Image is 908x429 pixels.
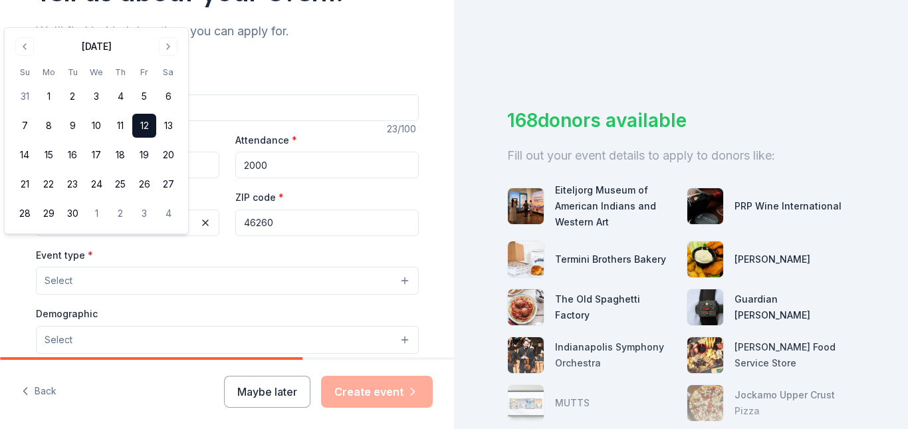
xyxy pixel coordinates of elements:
[132,84,156,108] button: 5
[13,84,37,108] button: 31
[235,191,284,204] label: ZIP code
[132,202,156,225] button: 3
[15,37,34,56] button: Go to previous month
[132,65,156,79] th: Friday
[235,152,419,178] input: 20
[555,291,676,323] div: The Old Spaghetti Factory
[156,84,180,108] button: 6
[159,37,177,56] button: Go to next month
[36,21,419,42] div: We'll find in-kind donations you can apply for.
[84,84,108,108] button: 3
[508,289,544,325] img: photo for The Old Spaghetti Factory
[36,326,419,354] button: Select
[156,65,180,79] th: Saturday
[224,376,310,408] button: Maybe later
[108,143,132,167] button: 18
[156,114,180,138] button: 13
[36,267,419,295] button: Select
[60,202,84,225] button: 30
[235,210,419,236] input: 12345 (U.S. only)
[21,378,57,406] button: Back
[13,202,37,225] button: 28
[132,172,156,196] button: 26
[37,65,60,79] th: Monday
[13,143,37,167] button: 14
[84,114,108,138] button: 10
[132,114,156,138] button: 12
[37,202,60,225] button: 29
[60,172,84,196] button: 23
[82,39,112,55] div: [DATE]
[735,198,842,214] div: PRP Wine International
[735,251,810,267] div: [PERSON_NAME]
[45,273,72,289] span: Select
[108,84,132,108] button: 4
[37,114,60,138] button: 8
[13,65,37,79] th: Sunday
[387,121,419,137] div: 23 /100
[108,172,132,196] button: 25
[156,172,180,196] button: 27
[156,143,180,167] button: 20
[84,65,108,79] th: Wednesday
[508,241,544,277] img: photo for Termini Brothers Bakery
[555,182,676,230] div: Eiteljorg Museum of American Indians and Western Art
[132,143,156,167] button: 19
[60,114,84,138] button: 9
[37,84,60,108] button: 1
[108,65,132,79] th: Thursday
[60,65,84,79] th: Tuesday
[555,251,666,267] div: Termini Brothers Bakery
[507,145,855,166] div: Fill out your event details to apply to donors like:
[60,84,84,108] button: 2
[507,106,855,134] div: 168 donors available
[36,307,98,321] label: Demographic
[37,172,60,196] button: 22
[687,289,723,325] img: photo for Guardian Angel Device
[13,172,37,196] button: 21
[60,143,84,167] button: 16
[36,94,419,121] input: Spring Fundraiser
[235,134,297,147] label: Attendance
[84,202,108,225] button: 1
[687,241,723,277] img: photo for Muldoon's
[36,249,93,262] label: Event type
[84,143,108,167] button: 17
[37,143,60,167] button: 15
[156,202,180,225] button: 4
[687,188,723,224] img: photo for PRP Wine International
[108,114,132,138] button: 11
[84,172,108,196] button: 24
[13,114,37,138] button: 7
[108,202,132,225] button: 2
[735,291,855,323] div: Guardian [PERSON_NAME]
[45,332,72,348] span: Select
[508,188,544,224] img: photo for Eiteljorg Museum of American Indians and Western Art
